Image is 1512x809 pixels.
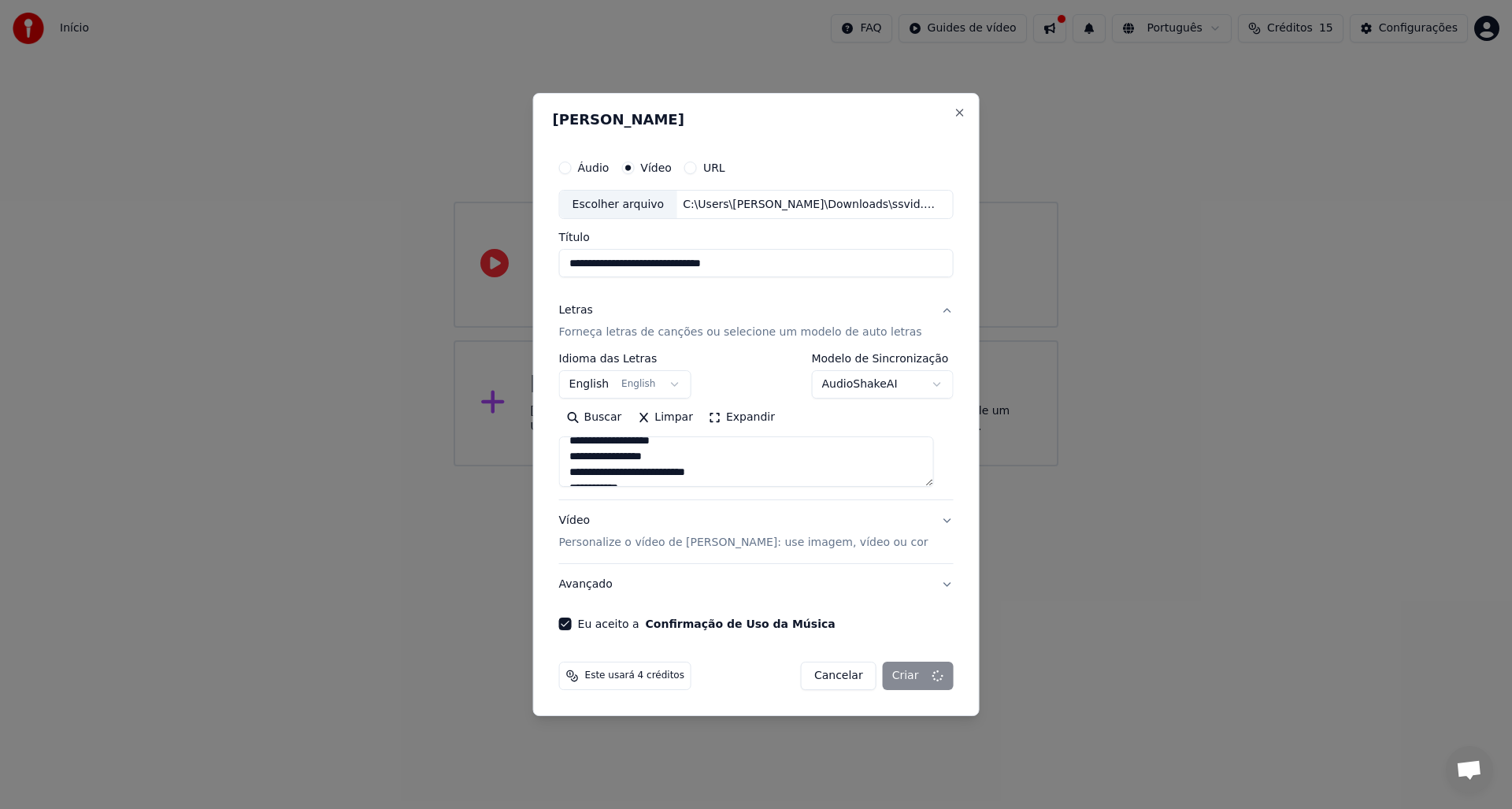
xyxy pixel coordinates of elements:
[559,514,928,551] div: Vídeo
[559,291,954,354] button: LetrasForneça letras de canções ou selecione um modelo de auto letras
[801,662,876,690] button: Cancelar
[578,618,836,629] label: Eu aceito a
[560,191,677,219] div: Escolher arquivo
[578,162,610,173] label: Áudio
[629,406,701,431] button: Limpar
[559,354,691,365] label: Idioma das Letras
[559,354,954,500] div: LetrasForneça letras de canções ou selecione um modelo de auto letras
[585,670,684,682] span: Este usará 4 créditos
[811,354,953,365] label: Modelo de Sincronização
[701,406,783,431] button: Expandir
[559,535,928,551] p: Personalize o vídeo de [PERSON_NAME]: use imagem, vídeo ou cor
[553,113,960,127] h2: [PERSON_NAME]
[559,564,954,605] button: Avançado
[559,406,630,431] button: Buscar
[559,232,954,243] label: Título
[559,501,954,564] button: VídeoPersonalize o vídeo de [PERSON_NAME]: use imagem, vídeo ou cor
[640,162,672,173] label: Vídeo
[646,618,836,629] button: Eu aceito a
[703,162,725,173] label: URL
[676,197,944,213] div: C:\Users\[PERSON_NAME]\Downloads\ssvid.net---[PERSON_NAME]-No-One-Wants-To-Die-Alone-Official_v72...
[559,303,593,319] div: Letras
[559,325,922,341] p: Forneça letras de canções ou selecione um modelo de auto letras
